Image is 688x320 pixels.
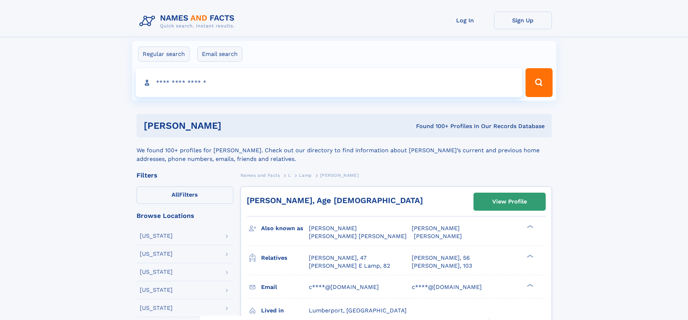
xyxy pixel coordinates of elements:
[197,47,242,62] label: Email search
[137,172,233,179] div: Filters
[299,173,312,178] span: Lamp
[247,196,423,205] a: [PERSON_NAME], Age [DEMOGRAPHIC_DATA]
[138,47,190,62] label: Regular search
[412,262,472,270] a: [PERSON_NAME], 103
[494,12,552,29] a: Sign Up
[436,12,494,29] a: Log In
[140,287,173,293] div: [US_STATE]
[136,68,523,97] input: search input
[261,304,309,317] h3: Lived in
[309,254,367,262] a: [PERSON_NAME], 47
[320,173,359,178] span: [PERSON_NAME]
[144,121,319,130] h1: [PERSON_NAME]
[309,262,390,270] a: [PERSON_NAME] E Lamp, 82
[140,233,173,239] div: [US_STATE]
[137,187,233,204] label: Filters
[140,305,173,311] div: [US_STATE]
[137,12,241,31] img: Logo Names and Facts
[299,171,312,180] a: Lamp
[492,193,527,210] div: View Profile
[261,222,309,234] h3: Also known as
[288,173,291,178] span: L
[414,233,462,240] span: [PERSON_NAME]
[261,281,309,293] h3: Email
[172,191,179,198] span: All
[137,212,233,219] div: Browse Locations
[288,171,291,180] a: L
[140,251,173,257] div: [US_STATE]
[309,233,407,240] span: [PERSON_NAME] [PERSON_NAME]
[309,307,407,314] span: Lumberport, [GEOGRAPHIC_DATA]
[309,225,357,232] span: [PERSON_NAME]
[241,171,280,180] a: Names and Facts
[137,137,552,163] div: We found 100+ profiles for [PERSON_NAME]. Check out our directory to find information about [PERS...
[525,224,534,229] div: ❯
[474,193,545,210] a: View Profile
[319,122,545,130] div: Found 100+ Profiles In Our Records Database
[261,252,309,264] h3: Relatives
[525,254,534,258] div: ❯
[525,283,534,288] div: ❯
[140,269,173,275] div: [US_STATE]
[525,68,552,97] button: Search Button
[412,225,460,232] span: [PERSON_NAME]
[412,254,470,262] a: [PERSON_NAME], 56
